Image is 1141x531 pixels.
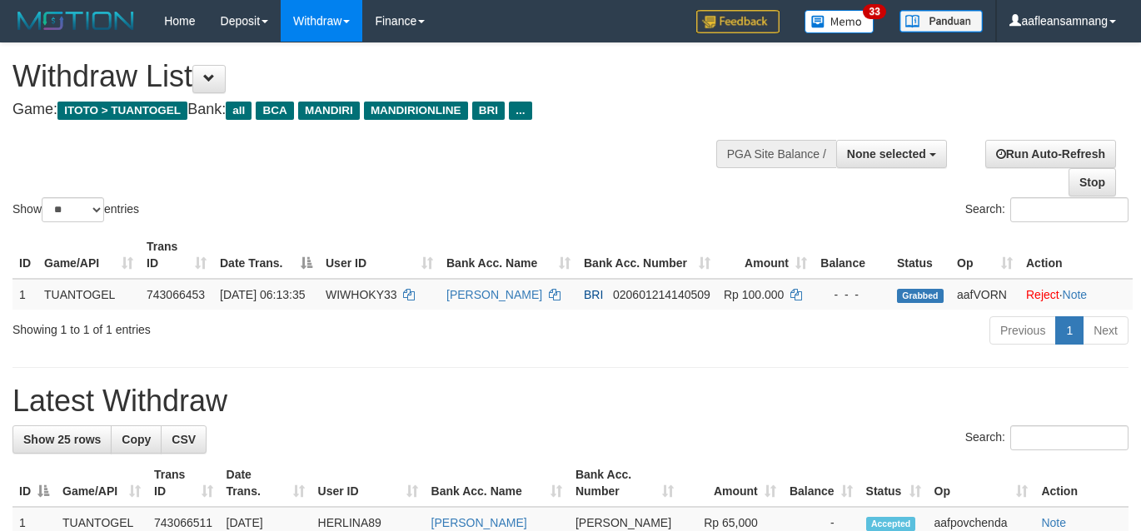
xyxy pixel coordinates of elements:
[950,231,1019,279] th: Op: activate to sort column ascending
[1041,516,1066,529] a: Note
[319,231,440,279] th: User ID: activate to sort column ascending
[1083,316,1129,345] a: Next
[1019,231,1133,279] th: Action
[805,10,874,33] img: Button%20Memo.svg
[446,288,542,301] a: [PERSON_NAME]
[613,288,710,301] span: Copy 020601214140509 to clipboard
[425,459,569,507] th: Bank Acc. Name: activate to sort column ascending
[226,102,252,120] span: all
[577,231,717,279] th: Bank Acc. Number: activate to sort column ascending
[569,459,680,507] th: Bank Acc. Number: activate to sort column ascending
[12,459,56,507] th: ID: activate to sort column descending
[899,10,983,32] img: panduan.png
[965,197,1129,222] label: Search:
[890,231,950,279] th: Status
[56,459,147,507] th: Game/API: activate to sort column ascending
[213,231,319,279] th: Date Trans.: activate to sort column descending
[220,459,311,507] th: Date Trans.: activate to sort column ascending
[220,288,305,301] span: [DATE] 06:13:35
[820,286,884,303] div: - - -
[147,459,220,507] th: Trans ID: activate to sort column ascending
[172,433,196,446] span: CSV
[42,197,104,222] select: Showentries
[847,147,926,161] span: None selected
[717,231,814,279] th: Amount: activate to sort column ascending
[57,102,187,120] span: ITOTO > TUANTOGEL
[37,279,140,310] td: TUANTOGEL
[37,231,140,279] th: Game/API: activate to sort column ascending
[326,288,397,301] span: WIWHOKY33
[1019,279,1133,310] td: ·
[1010,197,1129,222] input: Search:
[12,315,463,338] div: Showing 1 to 1 of 1 entries
[1069,168,1116,196] a: Stop
[440,231,577,279] th: Bank Acc. Name: activate to sort column ascending
[928,459,1035,507] th: Op: activate to sort column ascending
[724,288,784,301] span: Rp 100.000
[12,385,1129,418] h1: Latest Withdraw
[12,231,37,279] th: ID
[12,8,139,33] img: MOTION_logo.png
[716,140,836,168] div: PGA Site Balance /
[311,459,425,507] th: User ID: activate to sort column ascending
[12,425,112,454] a: Show 25 rows
[1026,288,1059,301] a: Reject
[122,433,151,446] span: Copy
[575,516,671,529] span: [PERSON_NAME]
[584,288,603,301] span: BRI
[509,102,531,120] span: ...
[836,140,947,168] button: None selected
[1055,316,1084,345] a: 1
[161,425,207,454] a: CSV
[256,102,293,120] span: BCA
[298,102,360,120] span: MANDIRI
[12,60,744,93] h1: Withdraw List
[23,433,101,446] span: Show 25 rows
[814,231,890,279] th: Balance
[111,425,162,454] a: Copy
[472,102,505,120] span: BRI
[431,516,527,529] a: [PERSON_NAME]
[859,459,928,507] th: Status: activate to sort column ascending
[897,289,944,303] span: Grabbed
[950,279,1019,310] td: aafVORN
[12,279,37,310] td: 1
[863,4,885,19] span: 33
[989,316,1056,345] a: Previous
[364,102,468,120] span: MANDIRIONLINE
[1063,288,1088,301] a: Note
[1034,459,1129,507] th: Action
[12,197,139,222] label: Show entries
[140,231,213,279] th: Trans ID: activate to sort column ascending
[985,140,1116,168] a: Run Auto-Refresh
[12,102,744,118] h4: Game: Bank:
[696,10,780,33] img: Feedback.jpg
[783,459,859,507] th: Balance: activate to sort column ascending
[680,459,783,507] th: Amount: activate to sort column ascending
[1010,425,1129,450] input: Search:
[965,425,1129,450] label: Search:
[866,517,916,531] span: Accepted
[147,288,205,301] span: 743066453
